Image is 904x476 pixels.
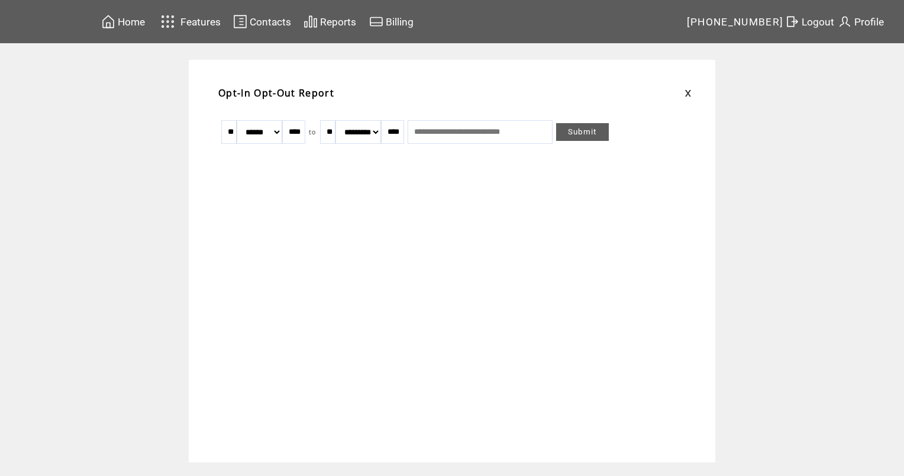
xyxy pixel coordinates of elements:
span: Profile [854,16,884,28]
a: Billing [367,12,415,31]
a: Submit [556,123,609,141]
span: Billing [386,16,414,28]
a: Contacts [231,12,293,31]
img: creidtcard.svg [369,14,383,29]
span: Opt-In Opt-Out Report [218,86,334,99]
img: chart.svg [304,14,318,29]
a: Home [99,12,147,31]
img: features.svg [157,12,178,31]
span: Reports [320,16,356,28]
span: Features [180,16,221,28]
a: Profile [836,12,886,31]
a: Logout [783,12,836,31]
img: home.svg [101,14,115,29]
span: to [309,128,317,136]
span: Home [118,16,145,28]
a: Reports [302,12,358,31]
a: Features [156,10,222,33]
img: contacts.svg [233,14,247,29]
span: Logout [802,16,834,28]
span: [PHONE_NUMBER] [687,16,784,28]
img: profile.svg [838,14,852,29]
img: exit.svg [785,14,799,29]
span: Contacts [250,16,291,28]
